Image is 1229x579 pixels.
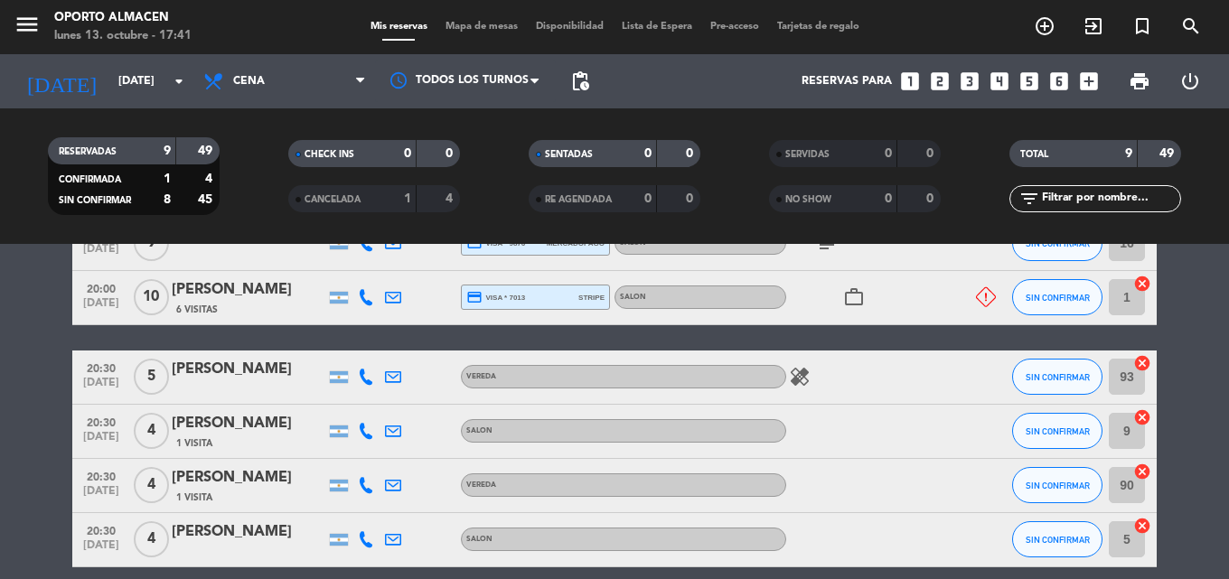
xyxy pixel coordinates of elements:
[768,22,868,32] span: Tarjetas de regalo
[1020,150,1048,159] span: TOTAL
[1012,279,1102,315] button: SIN CONFIRMAR
[1018,188,1040,210] i: filter_list
[466,289,525,305] span: visa * 7013
[1026,372,1090,382] span: SIN CONFIRMAR
[843,286,865,308] i: work_outline
[59,147,117,156] span: RESERVADAS
[1047,70,1071,93] i: looks_6
[1026,481,1090,490] span: SIN CONFIRMAR
[79,485,124,506] span: [DATE]
[54,9,192,27] div: Oporto Almacen
[1133,408,1151,426] i: cancel
[134,225,169,261] span: 9
[686,147,697,160] strong: 0
[172,278,325,302] div: [PERSON_NAME]
[164,193,171,206] strong: 8
[172,358,325,381] div: [PERSON_NAME]
[59,175,121,184] span: CONFIRMADA
[198,145,216,157] strong: 49
[79,411,124,432] span: 20:30
[134,359,169,395] span: 5
[305,195,361,204] span: CANCELADA
[466,536,493,543] span: SALON
[785,150,830,159] span: SERVIDAS
[928,70,952,93] i: looks_two
[14,11,41,44] button: menu
[1180,15,1202,37] i: search
[164,145,171,157] strong: 9
[885,147,892,160] strong: 0
[466,289,483,305] i: credit_card
[613,22,701,32] span: Lista de Espera
[644,147,652,160] strong: 0
[1026,535,1090,545] span: SIN CONFIRMAR
[1133,275,1151,293] i: cancel
[14,11,41,38] i: menu
[1026,293,1090,303] span: SIN CONFIRMAR
[172,520,325,544] div: [PERSON_NAME]
[1133,517,1151,535] i: cancel
[620,294,646,301] span: SALON
[305,150,354,159] span: CHECK INS
[686,192,697,205] strong: 0
[1012,413,1102,449] button: SIN CONFIRMAR
[785,195,831,204] span: NO SHOW
[79,465,124,486] span: 20:30
[79,377,124,397] span: [DATE]
[172,412,325,435] div: [PERSON_NAME]
[134,279,169,315] span: 10
[569,70,591,92] span: pending_actions
[1083,15,1104,37] i: exit_to_app
[404,192,411,205] strong: 1
[1040,189,1180,209] input: Filtrar por nombre...
[164,173,171,185] strong: 1
[14,61,109,101] i: [DATE]
[176,303,218,317] span: 6 Visitas
[547,238,605,249] span: mercadopago
[134,467,169,503] span: 4
[958,70,981,93] i: looks_3
[1012,359,1102,395] button: SIN CONFIRMAR
[1133,354,1151,372] i: cancel
[168,70,190,92] i: arrow_drop_down
[1165,54,1215,108] div: LOG OUT
[176,490,212,505] span: 1 Visita
[205,173,216,185] strong: 4
[79,243,124,264] span: [DATE]
[446,147,456,160] strong: 0
[545,150,593,159] span: SENTADAS
[79,277,124,298] span: 20:00
[176,436,212,451] span: 1 Visita
[134,521,169,557] span: 4
[988,70,1011,93] i: looks_4
[885,192,892,205] strong: 0
[79,431,124,452] span: [DATE]
[466,235,483,251] i: credit_card
[1077,70,1101,93] i: add_box
[466,427,493,434] span: SALON
[926,147,937,160] strong: 0
[79,357,124,378] span: 20:30
[644,192,652,205] strong: 0
[1026,426,1090,436] span: SIN CONFIRMAR
[446,192,456,205] strong: 4
[1129,70,1150,92] span: print
[466,373,496,380] span: VEREDA
[1026,238,1090,248] span: SIN CONFIRMAR
[898,70,922,93] i: looks_one
[1125,147,1132,160] strong: 9
[1133,462,1151,481] i: cancel
[701,22,768,32] span: Pre-acceso
[466,235,525,251] span: visa * 9876
[79,297,124,318] span: [DATE]
[527,22,613,32] span: Disponibilidad
[79,539,124,560] span: [DATE]
[802,75,892,88] span: Reservas para
[59,196,131,205] span: SIN CONFIRMAR
[1159,147,1177,160] strong: 49
[1012,521,1102,557] button: SIN CONFIRMAR
[1131,15,1153,37] i: turned_in_not
[172,466,325,490] div: [PERSON_NAME]
[789,366,811,388] i: healing
[134,413,169,449] span: 4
